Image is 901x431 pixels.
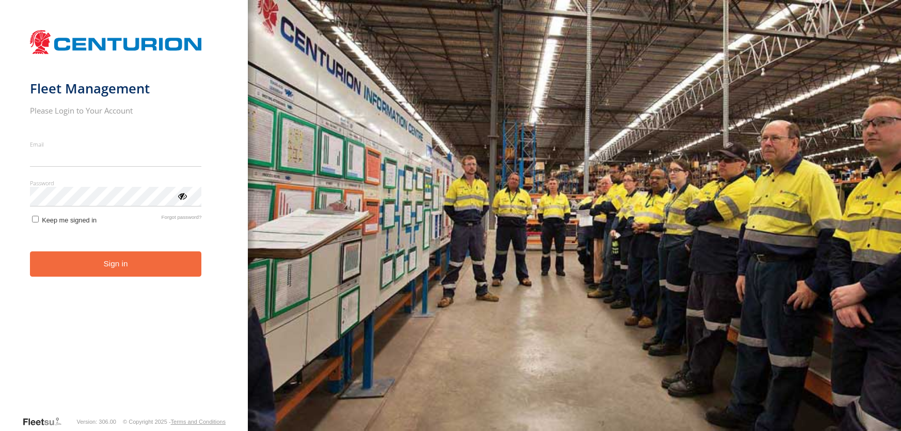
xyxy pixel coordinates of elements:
a: Forgot password? [162,214,202,224]
input: Keep me signed in [32,216,39,222]
h2: Please Login to Your Account [30,105,202,116]
img: Centurion Transport [30,29,202,55]
button: Sign in [30,251,202,277]
div: © Copyright 2025 - [123,419,226,425]
h1: Fleet Management [30,80,202,97]
div: ViewPassword [177,190,187,201]
label: Email [30,140,202,148]
label: Password [30,179,202,187]
a: Visit our Website [22,417,70,427]
span: Keep me signed in [42,216,97,224]
a: Terms and Conditions [171,419,226,425]
form: main [30,25,218,416]
div: Version: 306.00 [77,419,116,425]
